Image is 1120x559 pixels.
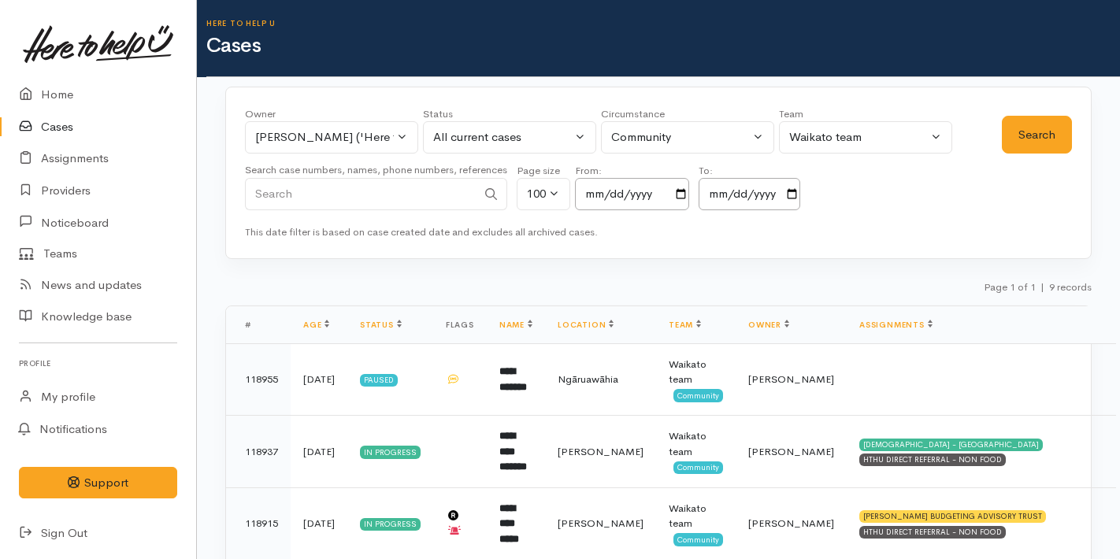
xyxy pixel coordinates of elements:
[433,128,572,146] div: All current cases
[748,516,834,530] span: [PERSON_NAME]
[748,320,789,330] a: Owner
[423,121,596,154] button: All current cases
[499,320,532,330] a: Name
[245,121,418,154] button: Eilidh Botha ('Here to help u')
[601,121,774,154] button: Community
[669,357,723,387] div: Waikato team
[291,343,347,416] td: [DATE]
[517,178,570,210] button: 100
[517,163,570,179] div: Page size
[245,178,477,210] input: Search
[291,416,347,488] td: [DATE]
[226,306,291,344] th: #
[859,510,1046,523] div: [PERSON_NAME] BUDGETING ADVISORY TRUST
[226,416,291,488] td: 118937
[206,19,1120,28] h6: Here to help u
[699,163,800,179] div: To:
[255,128,394,146] div: [PERSON_NAME] ('Here to help u')
[19,467,177,499] button: Support
[1002,116,1072,154] button: Search
[1040,280,1044,294] span: |
[245,163,507,176] small: Search case numbers, names, phone numbers, references
[673,533,723,546] span: Community
[558,372,618,386] span: Ngāruawāhia
[558,445,643,458] span: [PERSON_NAME]
[859,320,933,330] a: Assignments
[360,320,402,330] a: Status
[779,121,952,154] button: Waikato team
[748,372,834,386] span: [PERSON_NAME]
[19,353,177,374] h6: Profile
[575,163,689,179] div: From:
[669,320,701,330] a: Team
[423,106,596,122] div: Status
[558,516,643,530] span: [PERSON_NAME]
[226,343,291,416] td: 118955
[558,320,614,330] a: Location
[433,306,487,344] th: Flags
[669,501,723,531] div: Waikato team
[303,320,329,330] a: Age
[360,518,421,531] div: In progress
[779,106,952,122] div: Team
[859,526,1006,539] div: HTHU DIRECT REFERRAL - NON FOOD
[859,453,1006,466] div: HTHU DIRECT REFERRAL - NON FOOD
[859,439,1043,451] div: [DEMOGRAPHIC_DATA] - [GEOGRAPHIC_DATA]
[984,280,1092,294] small: Page 1 of 1 9 records
[360,374,398,387] div: Paused
[789,128,928,146] div: Waikato team
[673,461,723,474] span: Community
[245,224,1072,240] div: This date filter is based on case created date and excludes all archived cases.
[527,185,546,203] div: 100
[611,128,750,146] div: Community
[748,445,834,458] span: [PERSON_NAME]
[360,446,421,458] div: In progress
[206,35,1120,57] h1: Cases
[601,106,774,122] div: Circumstance
[673,389,723,402] span: Community
[245,106,418,122] div: Owner
[669,428,723,459] div: Waikato team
